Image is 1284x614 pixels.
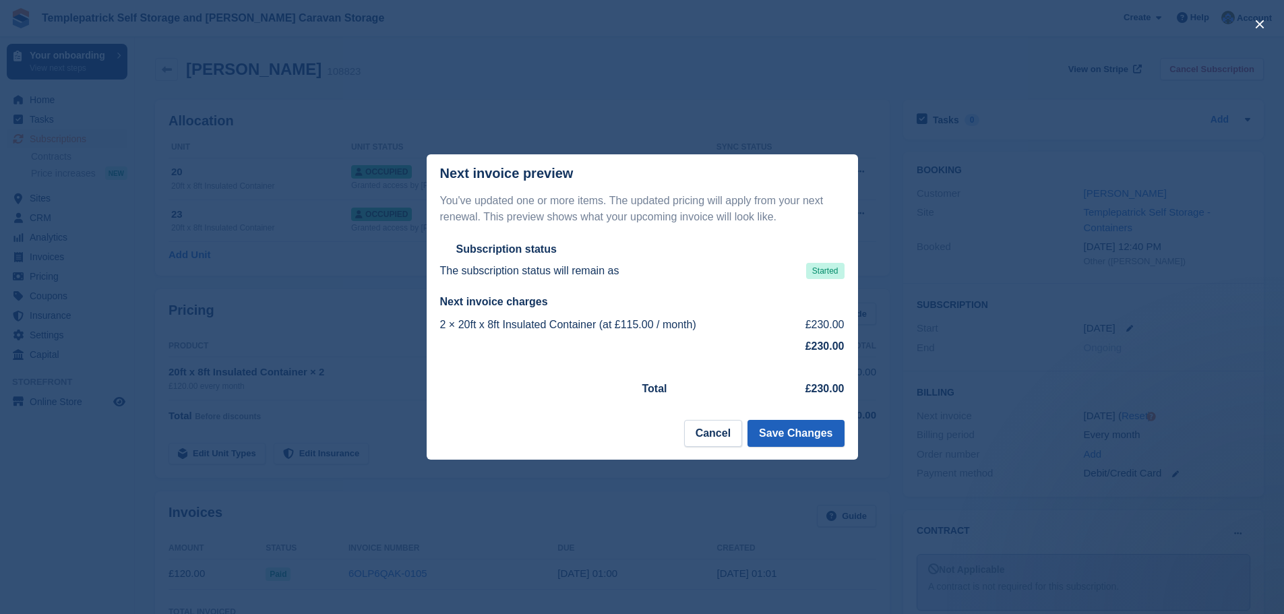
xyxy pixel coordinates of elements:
p: Next invoice preview [440,166,574,181]
strong: £230.00 [805,383,845,394]
strong: £230.00 [805,340,845,352]
span: Started [806,263,845,279]
p: You've updated one or more items. The updated pricing will apply from your next renewal. This pre... [440,193,845,225]
td: 2 × 20ft x 8ft Insulated Container (at £115.00 / month) [440,314,791,336]
p: The subscription status will remain as [440,263,619,279]
button: Cancel [684,420,742,447]
h2: Next invoice charges [440,295,845,309]
td: £230.00 [791,314,844,336]
strong: Total [642,383,667,394]
button: Save Changes [747,420,844,447]
h2: Subscription status [456,243,557,256]
button: close [1249,13,1271,35]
